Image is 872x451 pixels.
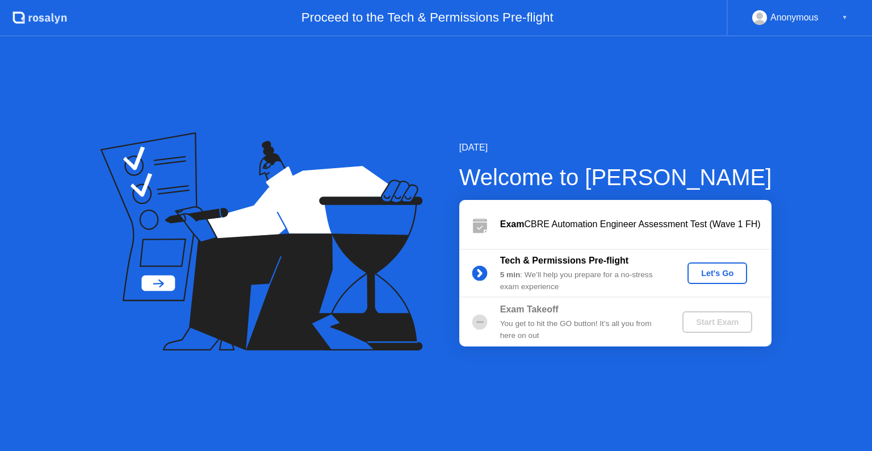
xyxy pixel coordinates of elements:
div: Welcome to [PERSON_NAME] [459,160,772,194]
div: ▼ [842,10,848,25]
div: CBRE Automation Engineer Assessment Test (Wave 1 FH) [500,218,772,231]
b: 5 min [500,270,521,279]
div: Let's Go [692,269,743,278]
div: Anonymous [770,10,819,25]
b: Exam Takeoff [500,304,559,314]
div: : We’ll help you prepare for a no-stress exam experience [500,269,664,293]
div: Start Exam [687,318,748,327]
b: Exam [500,219,525,229]
button: Let's Go [687,262,747,284]
button: Start Exam [682,311,752,333]
div: You get to hit the GO button! It’s all you from here on out [500,318,664,341]
b: Tech & Permissions Pre-flight [500,256,628,265]
div: [DATE] [459,141,772,154]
